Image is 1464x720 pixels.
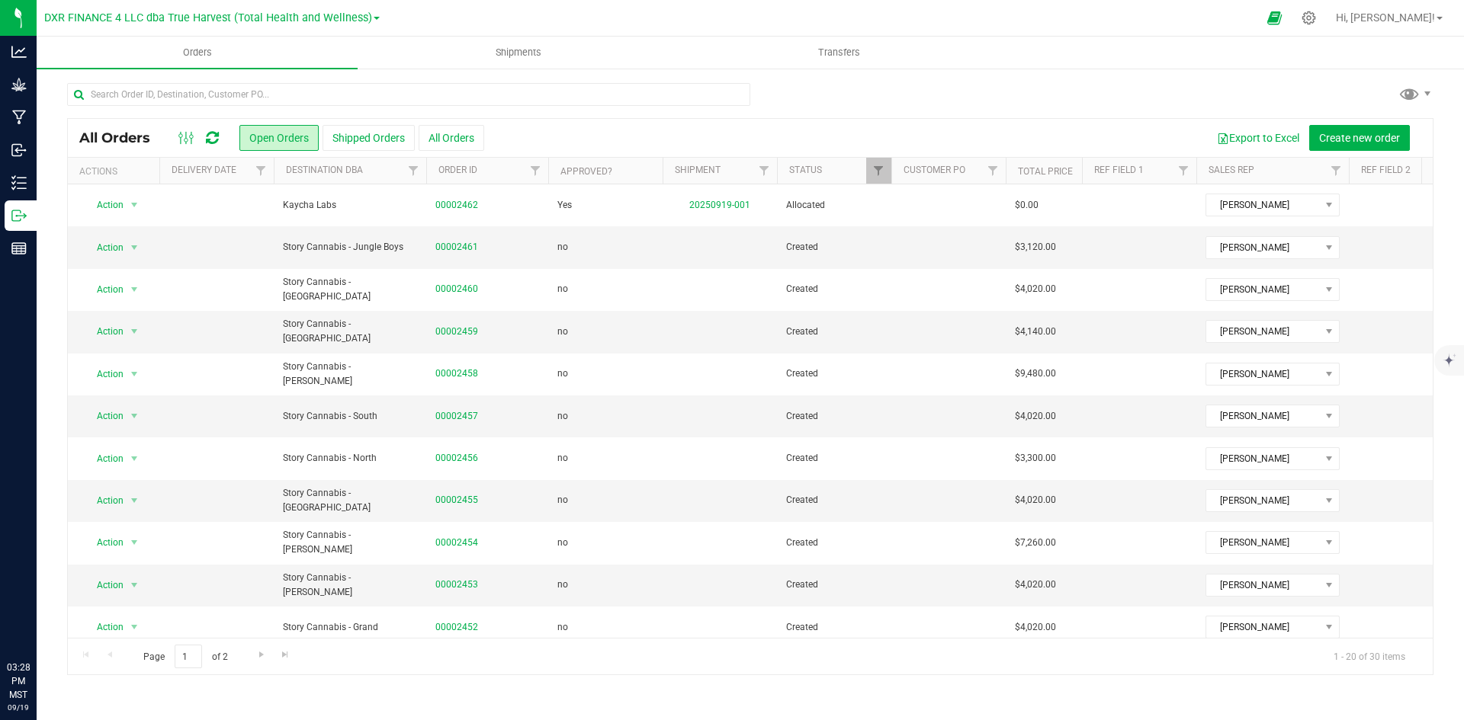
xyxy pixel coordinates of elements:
[1361,165,1411,175] a: Ref Field 2
[79,166,153,177] div: Actions
[1206,194,1320,216] span: [PERSON_NAME]
[283,198,417,213] span: Kaycha Labs
[83,616,124,638] span: Action
[1336,11,1435,24] span: Hi, [PERSON_NAME]!
[125,448,144,469] span: select
[175,645,202,668] input: 1
[675,165,721,175] a: Shipment
[560,166,612,177] a: Approved?
[435,578,478,592] a: 00002453
[438,165,477,175] a: Order ID
[1207,125,1309,151] button: Export to Excel
[11,208,27,223] inline-svg: Outbound
[752,158,777,184] a: Filter
[1206,279,1320,300] span: [PERSON_NAME]
[786,620,882,635] span: Created
[1206,237,1320,258] span: [PERSON_NAME]
[1206,532,1320,553] span: [PERSON_NAME]
[1206,405,1320,427] span: [PERSON_NAME]
[162,46,233,59] span: Orders
[557,282,568,296] span: no
[7,702,30,713] p: 09/19
[1324,158,1349,184] a: Filter
[557,198,572,213] span: Yes
[125,194,144,216] span: select
[323,125,415,151] button: Shipped Orders
[786,366,882,381] span: Created
[239,125,319,151] button: Open Orders
[274,645,297,665] a: Go to the last page
[1321,645,1417,667] span: 1 - 20 of 30 items
[11,44,27,59] inline-svg: Analytics
[358,37,679,69] a: Shipments
[435,366,478,381] a: 00002458
[83,237,124,258] span: Action
[283,360,417,389] span: Story Cannabis - [PERSON_NAME]
[1309,125,1410,151] button: Create new order
[249,158,274,184] a: Filter
[125,490,144,511] span: select
[1171,158,1196,184] a: Filter
[523,158,548,184] a: Filter
[83,405,124,427] span: Action
[83,448,124,469] span: Action
[557,409,568,424] span: no
[283,317,417,346] span: Story Cannabis - [GEOGRAPHIC_DATA]
[283,451,417,466] span: Story Cannabis - North
[37,37,358,69] a: Orders
[557,325,568,339] span: no
[283,409,417,424] span: Story Cannabis - South
[1206,574,1320,596] span: [PERSON_NAME]
[83,321,124,342] span: Action
[11,110,27,125] inline-svg: Manufacturing
[79,130,165,146] span: All Orders
[1018,166,1073,177] a: Total Price
[435,536,478,550] a: 00002454
[125,532,144,553] span: select
[11,77,27,92] inline-svg: Grow
[1015,620,1056,635] span: $4,020.00
[435,325,478,339] a: 00002459
[435,409,478,424] a: 00002457
[7,661,30,702] p: 03:28 PM MST
[83,574,124,596] span: Action
[798,46,881,59] span: Transfers
[125,405,144,427] span: select
[679,37,1000,69] a: Transfers
[786,325,882,339] span: Created
[67,83,750,106] input: Search Order ID, Destination, Customer PO...
[11,241,27,256] inline-svg: Reports
[1015,366,1056,381] span: $9,480.00
[283,571,417,600] span: Story Cannabis - [PERSON_NAME]
[1206,448,1320,469] span: [PERSON_NAME]
[786,198,882,213] span: Allocated
[475,46,562,59] span: Shipments
[1015,409,1056,424] span: $4,020.00
[11,142,27,158] inline-svg: Inbound
[15,598,61,644] iframe: Resource center
[557,620,568,635] span: no
[125,237,144,258] span: select
[1015,493,1056,507] span: $4,020.00
[172,165,236,175] a: Delivery Date
[786,240,882,254] span: Created
[1015,198,1039,213] span: $0.00
[1094,165,1144,175] a: Ref Field 1
[789,165,822,175] a: Status
[435,240,478,254] a: 00002461
[250,645,272,665] a: Go to the next page
[689,200,750,210] a: 20250919-001
[1015,325,1056,339] span: $4,140.00
[557,366,568,381] span: no
[981,158,1006,184] a: Filter
[83,279,124,300] span: Action
[1209,165,1254,175] a: Sales Rep
[435,282,478,296] a: 00002460
[83,194,124,216] span: Action
[786,451,882,466] span: Created
[1257,3,1292,33] span: Open Ecommerce Menu
[286,165,363,175] a: Destination DBA
[557,240,568,254] span: no
[83,532,124,553] span: Action
[283,275,417,304] span: Story Cannabis - [GEOGRAPHIC_DATA]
